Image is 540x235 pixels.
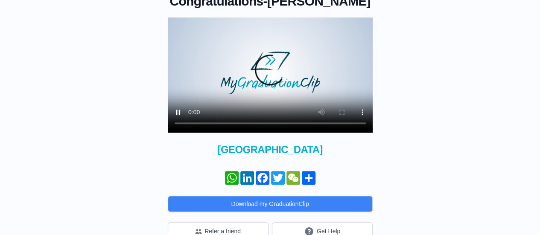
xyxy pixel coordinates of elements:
[168,196,373,212] button: Download my GraduationClip
[239,171,255,185] a: LinkedIn
[301,171,316,185] a: Share
[286,171,301,185] a: WeChat
[224,171,239,185] a: WhatsApp
[168,143,373,157] span: [GEOGRAPHIC_DATA]
[255,171,270,185] a: Facebook
[270,171,286,185] a: Twitter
